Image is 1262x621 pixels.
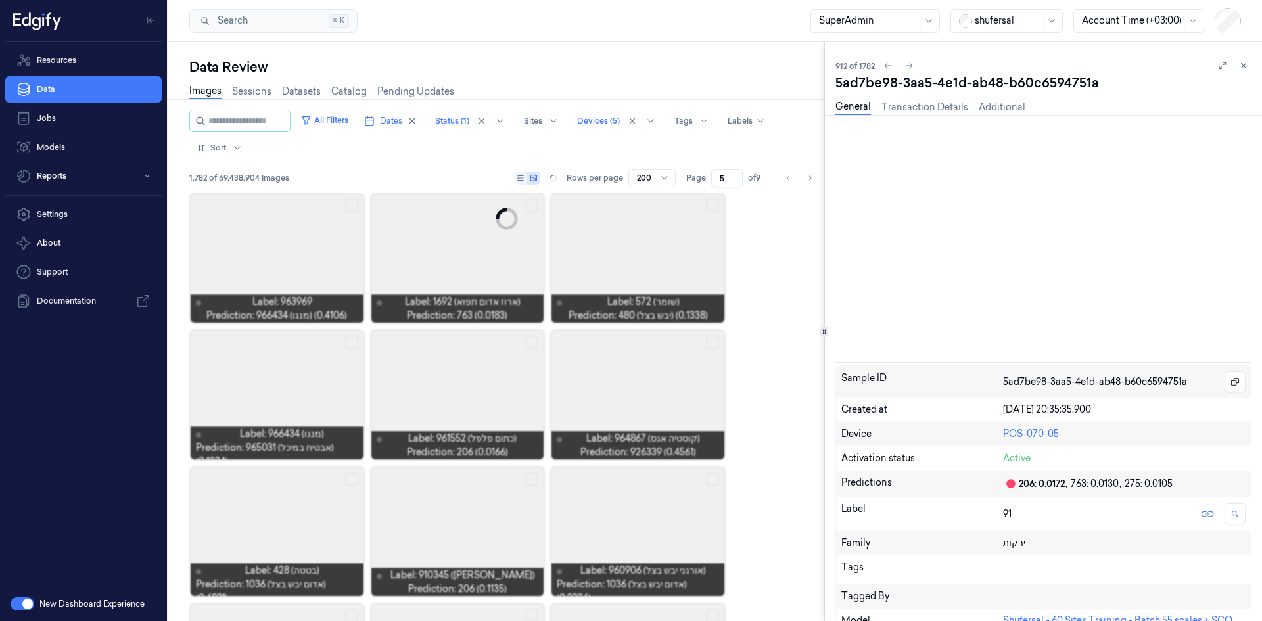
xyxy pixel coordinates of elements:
[345,336,358,349] button: Select row
[686,172,706,184] span: Page
[569,309,708,323] span: Prediction: 480 (יבש בצל) (0.1338)
[5,134,162,160] a: Models
[780,169,798,187] button: Go to previous page
[1003,452,1031,464] span: Active
[196,441,358,469] span: Prediction: 965031 (אבטיח במיכל) (0.1234)
[841,427,1003,441] div: Device
[345,472,358,486] button: Select row
[141,10,162,31] button: Toggle Navigation
[282,85,321,99] a: Datasets
[5,230,162,256] button: About
[881,101,968,114] a: Transaction Details
[1119,477,1125,491] div: ,
[706,336,719,349] button: Select row
[1003,403,1246,417] div: [DATE] 20:35:35.900
[5,288,162,314] a: Documentation
[252,295,312,309] span: Label: 963969
[841,403,1003,417] div: Created at
[189,172,289,184] span: 1,782 of 69,438,904 Images
[5,259,162,285] a: Support
[525,199,538,212] button: Select row
[801,169,819,187] button: Go to next page
[567,172,623,184] p: Rows per page
[557,578,719,605] span: Prediction: 1036 (אדום יבש בצל) (0.2326)
[380,115,402,127] span: Dates
[296,110,354,131] button: All Filters
[580,564,706,578] span: Label: 960906 (אורגני יבש בצל)
[390,568,535,582] span: Label: 910345 ([PERSON_NAME])
[841,536,1003,550] div: Family
[706,199,719,212] button: Select row
[1003,371,1246,392] div: 5ad7be98-3aa5-4e1d-ab48-b60c6594751a
[5,201,162,227] a: Settings
[359,110,422,131] button: Dates
[232,85,271,99] a: Sessions
[841,561,1003,579] div: Tags
[407,309,507,323] span: Prediction: 763 (0.0183)
[706,472,719,486] button: Select row
[1125,477,1173,491] div: 275: 0.0105
[748,172,769,184] span: of 9
[408,582,507,596] span: Prediction: 206 (0.1135)
[1071,477,1119,491] div: 763: 0.0130
[1065,477,1071,491] div: ,
[835,74,1251,92] div: 5ad7be98-3aa5-4e1d-ab48-b60c6594751a
[189,84,222,99] a: Images
[1003,536,1246,550] div: ירקות
[841,589,1246,603] div: Tagged By
[979,101,1025,114] a: Additional
[245,564,319,578] span: Label: 428 (בטטה)
[841,451,1003,465] div: Activation status
[5,47,162,74] a: Resources
[780,169,819,187] nav: pagination
[405,295,521,309] span: Label: 1692 (ארוז אדום תפוא)
[1019,477,1065,491] div: 206: 0.0172
[580,446,696,459] span: Prediction: 926339 (0.4561)
[407,446,508,459] span: Prediction: 206 (0.0166)
[5,105,162,131] a: Jobs
[240,427,324,441] span: Label: 966434 (מנגו)
[212,14,248,28] span: Search
[835,100,871,115] a: General
[408,432,517,446] span: Label: 961552 (כתום פלפל)
[5,76,162,103] a: Data
[377,85,454,99] a: Pending Updates
[525,472,538,486] button: Select row
[189,9,358,33] button: Search⌘K
[206,309,347,323] span: Prediction: 966434 (מנגו) (0.4106)
[331,85,367,99] a: Catalog
[586,432,700,446] span: Label: 964867 (קוסטיה אגס)
[525,336,538,349] button: Select row
[841,476,1003,492] div: Predictions
[607,295,680,309] span: Label: 572 (שומר)
[196,578,358,605] span: Prediction: 1036 (אדום יבש בצל) (0.6831)
[189,58,824,76] div: Data Review
[5,163,162,189] button: Reports
[841,502,1003,526] div: Label
[1003,428,1059,440] a: POS-070-05
[345,199,358,212] button: Select row
[841,371,1003,392] div: Sample ID
[835,60,875,72] span: 912 of 1782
